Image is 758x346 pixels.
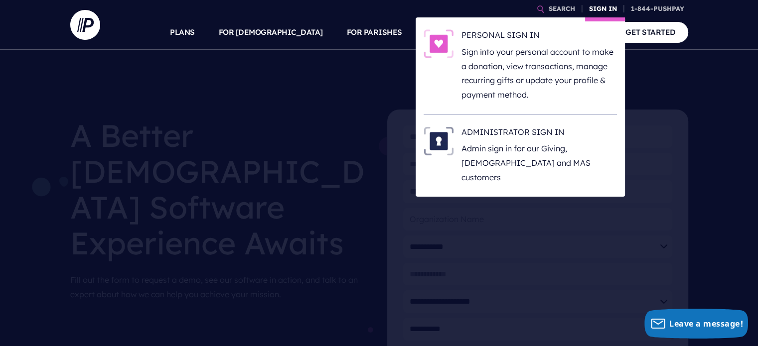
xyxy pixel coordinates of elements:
[170,15,195,50] a: PLANS
[669,318,743,329] span: Leave a message!
[424,29,454,58] img: PERSONAL SIGN IN - Illustration
[494,15,529,50] a: EXPLORE
[461,141,617,184] p: Admin sign in for our Giving, [DEMOGRAPHIC_DATA] and MAS customers
[461,126,617,141] h6: ADMINISTRATOR SIGN IN
[613,22,688,42] a: GET STARTED
[424,29,617,102] a: PERSONAL SIGN IN - Illustration PERSONAL SIGN IN Sign into your personal account to make a donati...
[553,15,590,50] a: COMPANY
[424,126,454,155] img: ADMINISTRATOR SIGN IN - Illustration
[424,126,617,185] a: ADMINISTRATOR SIGN IN - Illustration ADMINISTRATOR SIGN IN Admin sign in for our Giving, [DEMOGRA...
[219,15,323,50] a: FOR [DEMOGRAPHIC_DATA]
[461,45,617,102] p: Sign into your personal account to make a donation, view transactions, manage recurring gifts or ...
[644,309,748,339] button: Leave a message!
[426,15,470,50] a: SOLUTIONS
[347,15,402,50] a: FOR PARISHES
[461,29,617,44] h6: PERSONAL SIGN IN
